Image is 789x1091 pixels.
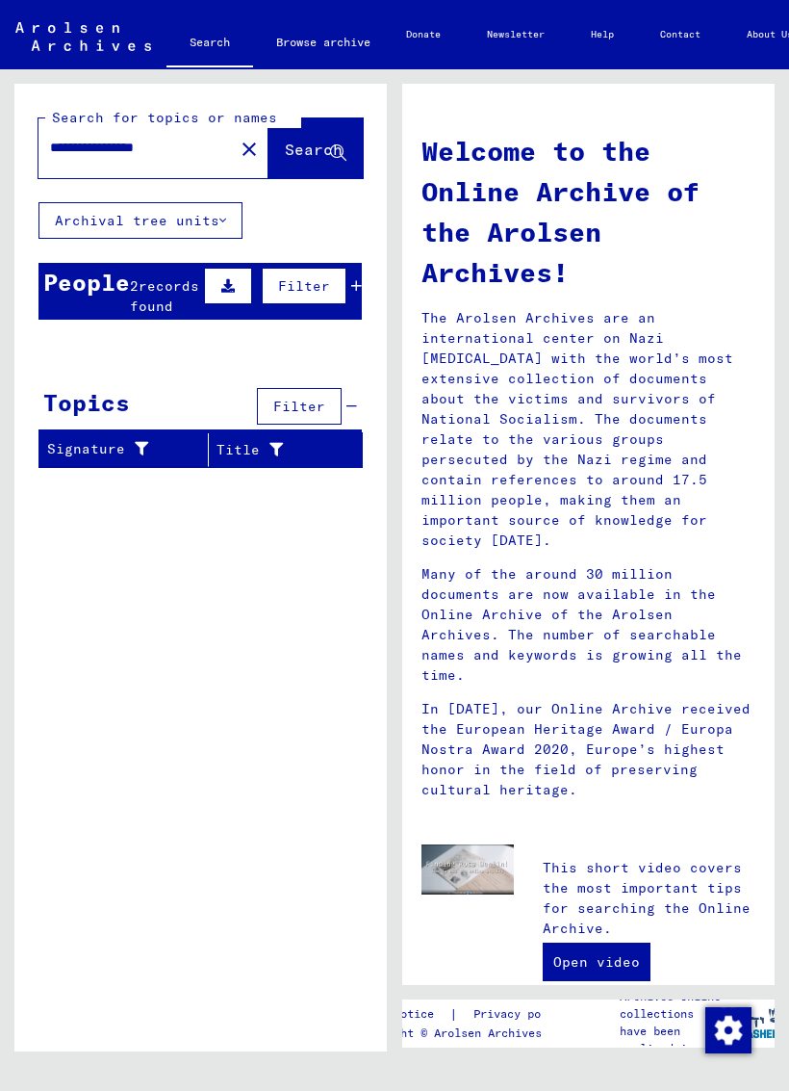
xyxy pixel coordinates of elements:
button: Search [268,118,363,178]
div: People [43,265,130,299]
a: Browse archive [253,19,394,65]
p: This short video covers the most important tips for searching the Online Archive. [543,858,755,939]
div: Title [216,434,339,465]
img: video.jpg [421,844,514,895]
div: | [353,1004,591,1025]
a: Contact [637,12,724,58]
div: Change consent [704,1006,751,1052]
a: Help [568,12,637,58]
button: Clear [230,129,268,168]
mat-label: Search for topics or names [52,109,277,126]
a: Donate [383,12,464,58]
h1: Welcome to the Online Archive of the Arolsen Archives! [421,131,755,293]
mat-icon: close [238,138,261,161]
p: Copyright © Arolsen Archives, 2021 [353,1025,591,1042]
a: Privacy policy [458,1004,591,1025]
img: Change consent [705,1007,751,1053]
button: Filter [262,268,346,304]
img: yv_logo.png [716,999,788,1047]
button: Archival tree units [38,202,242,239]
div: Signature [47,434,208,465]
div: Signature [47,439,184,459]
img: Arolsen_neg.svg [15,22,151,51]
button: Filter [257,388,342,425]
a: Open video [543,943,650,981]
a: Newsletter [464,12,568,58]
span: Filter [273,398,325,415]
span: Filter [278,277,330,295]
p: have been realized in partnership with [620,1023,728,1075]
span: Search [285,140,343,159]
span: 2 [130,277,139,295]
p: In [DATE], our Online Archive received the European Heritage Award / Europa Nostra Award 2020, Eu... [421,699,755,800]
span: records found [130,277,199,315]
div: Title [216,440,315,460]
p: The Arolsen Archives are an international center on Nazi [MEDICAL_DATA] with the world’s most ext... [421,308,755,551]
a: Search [166,19,253,69]
p: Many of the around 30 million documents are now available in the Online Archive of the Arolsen Ar... [421,564,755,686]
